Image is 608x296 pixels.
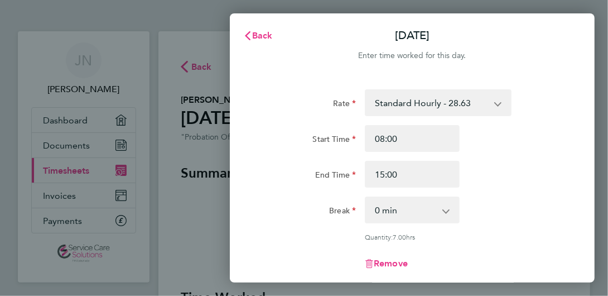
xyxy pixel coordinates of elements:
label: Rate [333,98,356,112]
input: E.g. 08:00 [365,125,460,152]
span: Remove [374,258,408,269]
p: [DATE] [395,28,430,44]
button: Remove [365,259,408,268]
div: Enter time worked for this day. [230,49,595,63]
span: Back [252,30,273,41]
label: Break [329,206,356,219]
div: Quantity: hrs [365,232,512,241]
button: Back [232,25,284,47]
span: 7.00 [393,232,406,241]
label: Start Time [312,134,356,147]
label: End Time [315,170,356,183]
input: E.g. 18:00 [365,161,460,188]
